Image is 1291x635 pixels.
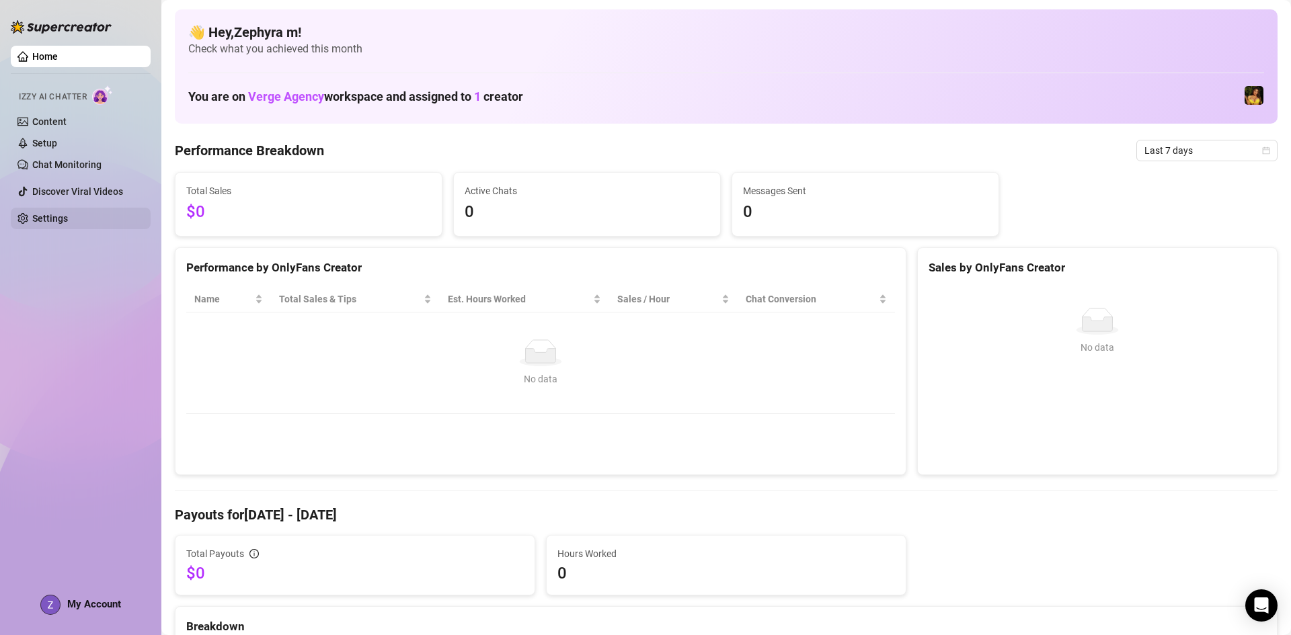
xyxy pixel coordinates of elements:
a: Discover Viral Videos [32,186,123,197]
span: Check what you achieved this month [188,42,1264,56]
a: Content [32,116,67,127]
span: Last 7 days [1144,140,1269,161]
a: Setup [32,138,57,149]
img: logo-BBDzfeDw.svg [11,20,112,34]
span: Name [194,292,252,306]
span: $0 [186,562,524,584]
a: Chat Monitoring [32,159,102,170]
a: Home [32,51,58,62]
span: 1 [474,89,481,103]
div: Est. Hours Worked [448,292,590,306]
span: info-circle [249,549,259,558]
h1: You are on workspace and assigned to creator [188,89,523,104]
span: Total Payouts [186,546,244,561]
div: No data [934,340,1261,355]
h4: 👋 Hey, Zephyra m ! [188,23,1264,42]
span: 0 [743,200,988,225]
span: 0 [557,562,895,584]
span: Izzy AI Chatter [19,91,87,103]
span: 0 [465,200,709,225]
h4: Performance Breakdown [175,141,324,160]
div: Sales by OnlyFans Creator [929,259,1266,277]
span: My Account [67,598,121,610]
span: Sales / Hour [617,292,719,306]
span: Total Sales [186,183,431,198]
span: Chat Conversion [746,292,876,306]
span: Verge Agency [248,89,324,103]
th: Name [186,286,271,312]
th: Total Sales & Tips [271,286,440,312]
th: Sales / Hour [609,286,738,312]
img: AI Chatter [92,85,113,105]
img: Molly [1245,86,1263,105]
div: Performance by OnlyFans Creator [186,259,895,277]
span: Total Sales & Tips [279,292,421,306]
img: ACg8ocId7awjkImxOaNmcxwYFZFAnEDE-50UV4Ts2nci6h5jWzJfBg=s96-c [41,595,60,614]
h4: Payouts for [DATE] - [DATE] [175,505,1278,524]
div: No data [200,372,882,386]
a: Settings [32,213,68,224]
span: Hours Worked [557,546,895,561]
span: calendar [1262,146,1270,155]
span: Active Chats [465,183,709,198]
div: Open Intercom Messenger [1245,589,1278,622]
span: Messages Sent [743,183,988,198]
th: Chat Conversion [738,286,895,312]
span: $0 [186,200,431,225]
